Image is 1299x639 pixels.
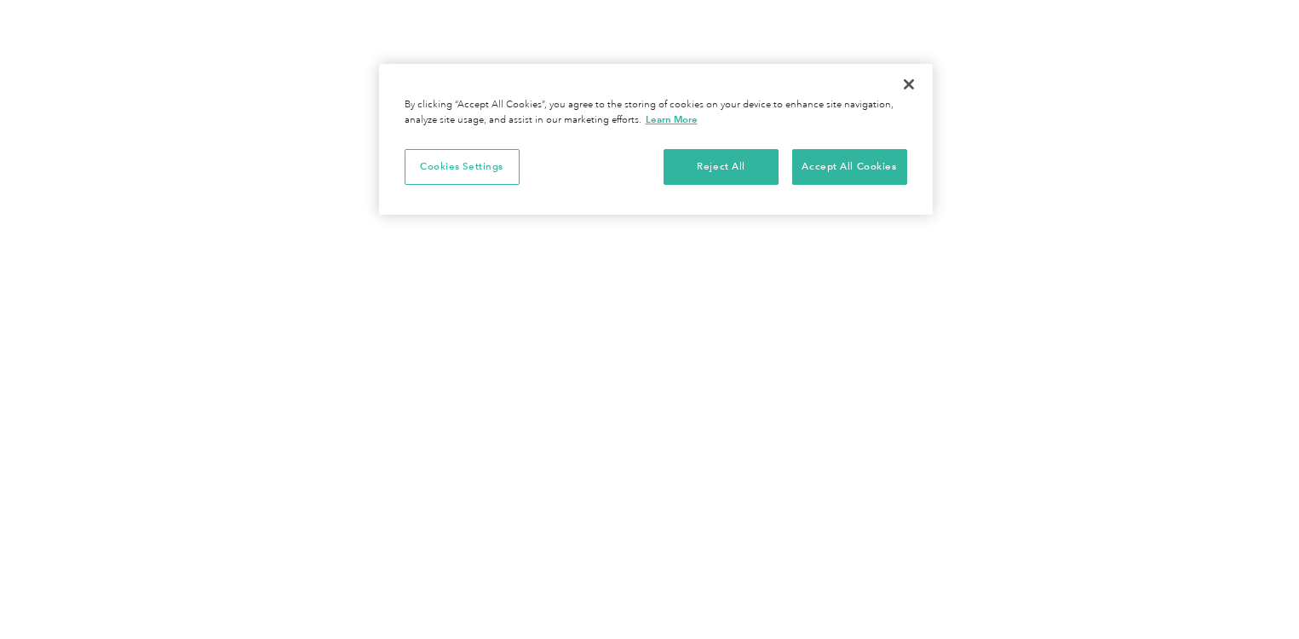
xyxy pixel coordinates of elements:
button: Accept All Cookies [792,149,907,185]
div: By clicking “Accept All Cookies”, you agree to the storing of cookies on your device to enhance s... [405,98,907,128]
div: Privacy [379,64,933,215]
button: Reject All [664,149,779,185]
button: Close [890,66,928,103]
div: Cookie banner [379,64,933,215]
button: Cookies Settings [405,149,520,185]
a: More information about your privacy, opens in a new tab [646,113,698,125]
